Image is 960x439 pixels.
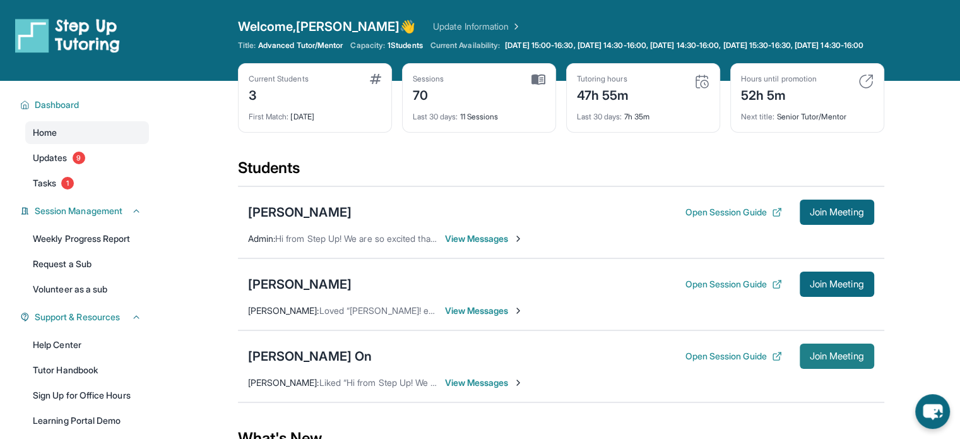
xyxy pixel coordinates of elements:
span: Join Meeting [810,280,864,288]
img: card [531,74,545,85]
span: 9 [73,152,85,164]
button: Session Management [30,205,141,217]
a: Tasks1 [25,172,149,195]
span: View Messages [445,376,524,389]
div: [PERSON_NAME] [248,275,352,293]
div: 11 Sessions [413,104,545,122]
a: Tutor Handbook [25,359,149,382]
span: Join Meeting [810,208,864,216]
button: Open Session Guide [685,350,781,363]
img: card [370,74,381,84]
div: Students [238,158,884,186]
img: logo [15,18,120,53]
a: Update Information [433,20,521,33]
span: Last 30 days : [413,112,458,121]
a: Sign Up for Office Hours [25,384,149,407]
a: Home [25,121,149,144]
div: Sessions [413,74,444,84]
span: First Match : [249,112,289,121]
span: Tasks [33,177,56,189]
span: Current Availability: [430,40,500,51]
a: Weekly Progress Report [25,227,149,250]
button: Join Meeting [800,344,874,369]
span: View Messages [445,304,524,317]
img: Chevron Right [509,20,521,33]
a: Help Center [25,334,149,356]
span: Home [33,126,57,139]
span: Dashboard [35,99,80,111]
div: 70 [413,84,444,104]
span: Join Meeting [810,352,864,360]
button: Join Meeting [800,200,874,225]
span: Advanced Tutor/Mentor [258,40,343,51]
span: [PERSON_NAME] : [248,377,319,388]
span: Capacity: [350,40,385,51]
div: [PERSON_NAME] On [248,347,372,365]
span: 1 [61,177,74,189]
img: Chevron-Right [513,234,523,244]
span: 1 Students [388,40,423,51]
a: Learning Portal Demo [25,409,149,432]
div: 7h 35m [577,104,709,122]
img: Chevron-Right [513,306,523,316]
span: [PERSON_NAME] : [248,305,319,316]
img: card [858,74,874,89]
div: [PERSON_NAME] [248,203,352,221]
a: Volunteer as a sub [25,278,149,301]
div: 3 [249,84,309,104]
span: Title: [238,40,256,51]
button: Open Session Guide [685,278,781,291]
div: Senior Tutor/Mentor [741,104,874,122]
img: card [694,74,709,89]
div: [DATE] [249,104,381,122]
span: Updates [33,152,68,164]
span: Admin : [248,233,275,244]
span: View Messages [445,232,524,245]
span: Welcome, [PERSON_NAME] 👋 [238,18,416,35]
button: chat-button [915,394,950,429]
button: Dashboard [30,99,141,111]
span: Last 30 days : [577,112,622,121]
span: Loved “[PERSON_NAME]! eat & stay hydrated. don't over work yourself!” [319,305,607,316]
span: [DATE] 15:00-16:30, [DATE] 14:30-16:00, [DATE] 14:30-16:00, [DATE] 15:30-16:30, [DATE] 14:30-16:00 [505,40,863,51]
div: Current Students [249,74,309,84]
div: 52h 5m [741,84,817,104]
div: Tutoring hours [577,74,629,84]
button: Open Session Guide [685,206,781,219]
div: Hours until promotion [741,74,817,84]
img: Chevron-Right [513,378,523,388]
span: Next title : [741,112,775,121]
a: Updates9 [25,147,149,169]
button: Join Meeting [800,272,874,297]
div: 47h 55m [577,84,629,104]
button: Support & Resources [30,311,141,323]
span: Session Management [35,205,122,217]
a: Request a Sub [25,253,149,275]
span: Support & Resources [35,311,120,323]
a: [DATE] 15:00-16:30, [DATE] 14:30-16:00, [DATE] 14:30-16:00, [DATE] 15:30-16:30, [DATE] 14:30-16:00 [502,40,866,51]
